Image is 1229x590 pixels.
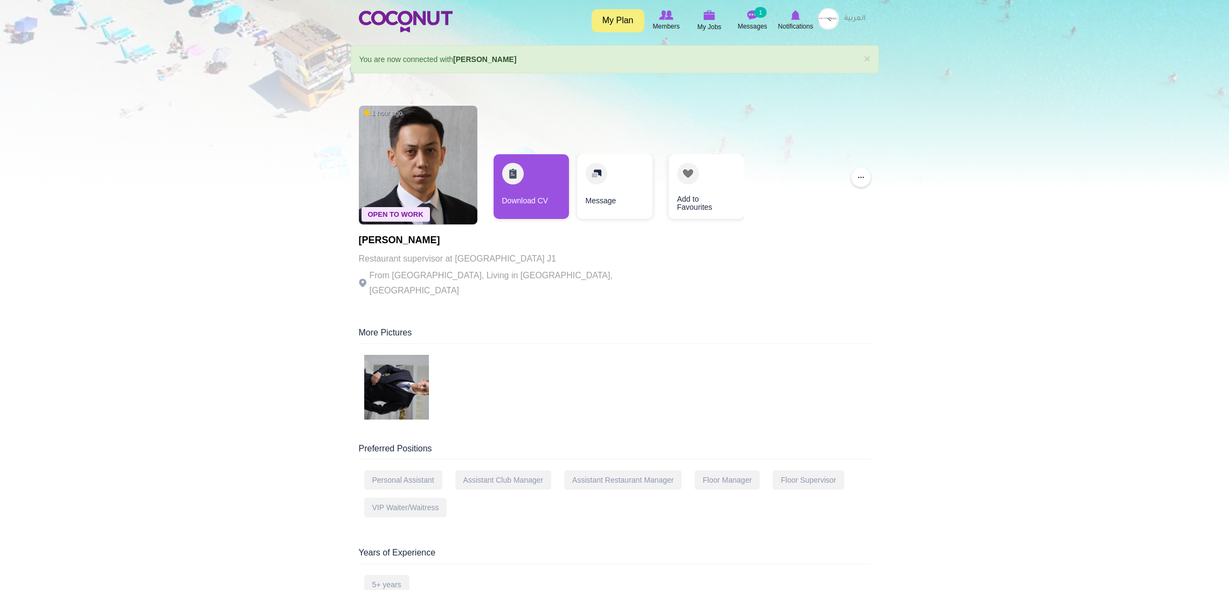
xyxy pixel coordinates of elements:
[364,109,402,118] span: 1 hour ago
[773,470,844,490] div: Floor Supervisor
[659,10,673,20] img: Browse Members
[747,10,758,20] img: Messages
[738,21,767,32] span: Messages
[359,235,655,246] h1: [PERSON_NAME]
[774,8,817,33] a: Notifications Notifications
[791,10,800,20] img: Notifications
[359,251,655,266] p: Restaurant supervisor at [GEOGRAPHIC_DATA] J1
[564,470,682,490] div: Assistant Restaurant Manager
[351,45,879,73] div: You are now connected with
[704,10,716,20] img: My Jobs
[778,21,813,32] span: Notifications
[652,21,679,32] span: Members
[645,8,688,33] a: Browse Members Members
[839,8,871,30] a: العربية
[577,154,652,224] div: 2 / 3
[359,327,871,344] div: More Pictures
[754,7,766,18] small: 1
[364,470,442,490] div: Personal Assistant
[359,443,871,460] div: Preferred Positions
[453,55,516,64] a: [PERSON_NAME]
[697,22,721,32] span: My Jobs
[494,154,569,224] div: 1 / 3
[577,154,652,219] a: Message
[494,154,569,219] a: Download CV
[362,207,430,222] span: Open To Work
[669,154,744,219] a: Add to Favourites
[731,8,774,33] a: Messages Messages 1
[688,8,731,33] a: My Jobs My Jobs
[661,154,736,224] div: 3 / 3
[864,53,870,64] a: ×
[364,498,447,517] div: VIP Waiter/Waitress
[592,9,644,32] a: My Plan
[359,11,453,32] img: Home
[455,470,552,490] div: Assistant Club Manager
[851,168,871,187] button: ...
[359,547,871,564] div: Years of Experience
[695,470,760,490] div: Floor Manager
[359,268,655,298] p: From [GEOGRAPHIC_DATA], Living in [GEOGRAPHIC_DATA], [GEOGRAPHIC_DATA]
